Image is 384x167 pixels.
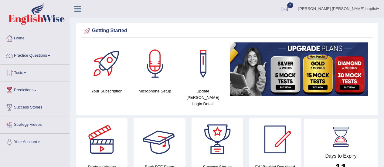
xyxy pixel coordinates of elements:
div: Getting Started [83,26,371,35]
a: Success Stories [0,99,70,114]
a: Strategy Videos [0,116,70,132]
a: Home [0,30,70,45]
img: small5.jpg [230,42,368,96]
a: Your Account [0,134,70,149]
h4: Your Subscription [86,88,128,94]
h4: Days to Expiry [311,153,371,159]
a: Predictions [0,82,70,97]
span: 2 [287,2,293,8]
a: Practice Questions [0,47,70,62]
h4: Microphone Setup [134,88,176,94]
h4: Update [PERSON_NAME] Login Detail [182,88,224,107]
a: Tests [0,65,70,80]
